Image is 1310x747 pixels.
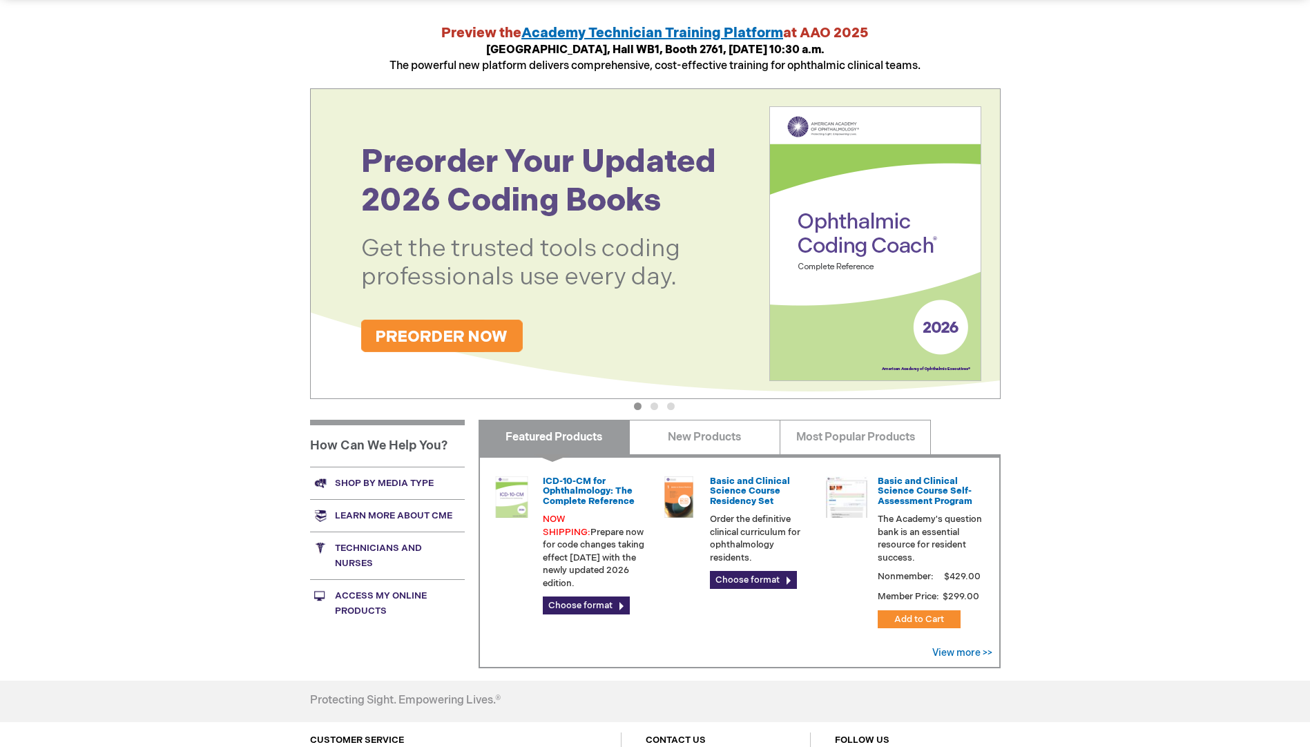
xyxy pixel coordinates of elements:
p: Prepare now for code changes taking effect [DATE] with the newly updated 2026 edition. [543,513,648,590]
h1: How Can We Help You? [310,420,465,467]
span: Add to Cart [894,614,944,625]
a: Technicians and nurses [310,532,465,579]
p: Order the definitive clinical curriculum for ophthalmology residents. [710,513,815,564]
a: Basic and Clinical Science Course Residency Set [710,476,790,507]
a: Most Popular Products [780,420,931,454]
span: $299.00 [941,591,981,602]
img: bcscself_20.jpg [826,476,867,518]
a: Choose format [543,596,630,614]
a: Access My Online Products [310,579,465,627]
button: 3 of 3 [667,402,675,410]
a: Shop by media type [310,467,465,499]
strong: Nonmember: [878,568,934,585]
a: Basic and Clinical Science Course Self-Assessment Program [878,476,972,507]
a: CONTACT US [646,735,706,746]
a: ICD-10-CM for Ophthalmology: The Complete Reference [543,476,635,507]
a: CUSTOMER SERVICE [310,735,404,746]
a: Academy Technician Training Platform [521,25,783,41]
button: 1 of 3 [634,402,642,410]
span: $429.00 [942,571,983,582]
button: 2 of 3 [651,402,658,410]
img: 02850963u_47.png [658,476,700,518]
span: The powerful new platform delivers comprehensive, cost-effective training for ophthalmic clinical... [389,43,921,72]
a: FOLLOW US [835,735,889,746]
h4: Protecting Sight. Empowering Lives.® [310,695,501,707]
a: View more >> [932,647,992,659]
strong: Member Price: [878,591,939,602]
a: New Products [629,420,780,454]
img: 0120008u_42.png [491,476,532,518]
p: The Academy's question bank is an essential resource for resident success. [878,513,983,564]
strong: Preview the at AAO 2025 [441,25,869,41]
button: Add to Cart [878,610,961,628]
font: NOW SHIPPING: [543,514,590,538]
a: Learn more about CME [310,499,465,532]
strong: [GEOGRAPHIC_DATA], Hall WB1, Booth 2761, [DATE] 10:30 a.m. [486,43,825,57]
a: Featured Products [479,420,630,454]
a: Choose format [710,571,797,589]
